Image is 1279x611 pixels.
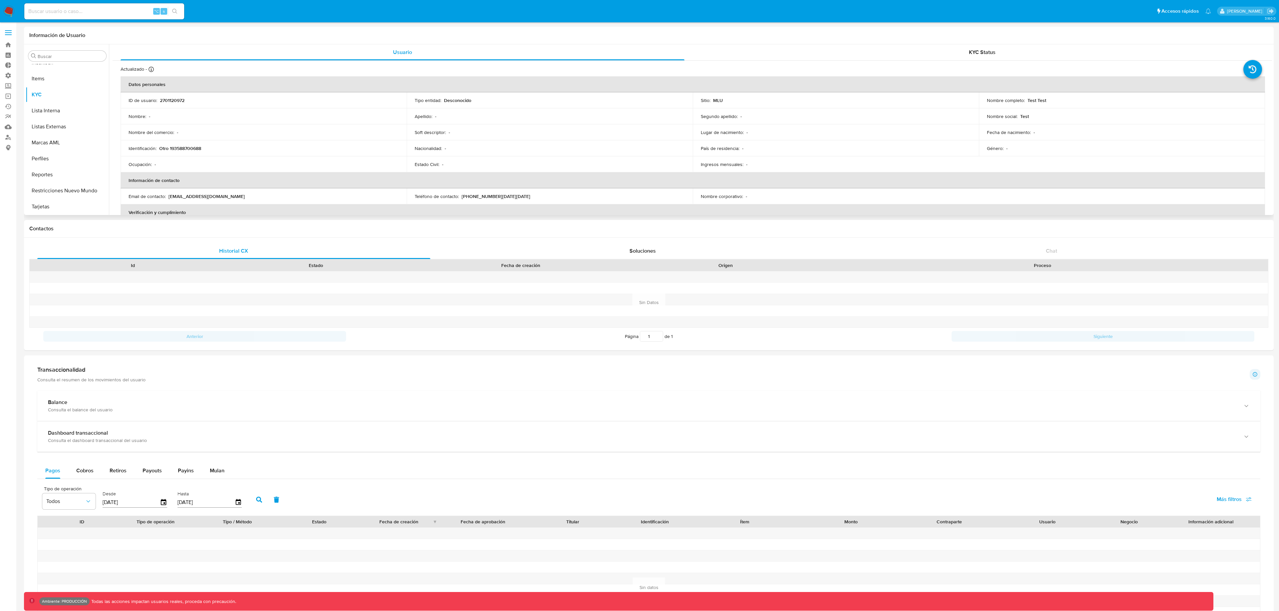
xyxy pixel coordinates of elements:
p: Ambiente: PRODUCCIÓN [42,600,87,603]
p: Nombre : [129,113,146,119]
p: Segundo apellido : [701,113,738,119]
p: Otro 193588700688 [159,145,201,151]
p: - [449,129,450,135]
p: Estado Civil : [415,161,439,167]
p: Nombre completo : [987,97,1025,103]
p: - [746,129,748,135]
p: MLU [713,97,723,103]
p: 2701120972 [160,97,185,103]
p: Test [1020,113,1029,119]
p: Ingresos mensuales : [701,161,743,167]
input: Buscar [38,53,104,59]
p: Apellido : [415,113,432,119]
button: Siguiente [952,331,1254,342]
button: Marcas AML [26,135,109,151]
h1: Contactos [29,225,1268,232]
a: Salir [1267,8,1274,15]
button: Items [26,71,109,87]
p: ID de usuario : [129,97,157,103]
button: Listas Externas [26,119,109,135]
p: - [1034,129,1035,135]
p: Tipo entidad : [415,97,441,103]
p: Test Test [1028,97,1046,103]
p: Lugar de nacimiento : [701,129,744,135]
p: - [155,161,156,167]
p: leandrojossue.ramirez@mercadolibre.com.co [1227,8,1265,14]
input: Buscar usuario o caso... [24,7,184,16]
h1: Información de Usuario [29,32,85,39]
p: - [149,113,150,119]
p: Ocupación : [129,161,152,167]
p: [PHONE_NUMBER][DATE][DATE] [462,193,530,199]
button: Anterior [43,331,346,342]
p: - [435,113,436,119]
div: Id [46,262,220,269]
p: Fecha de nacimiento : [987,129,1031,135]
div: Estado [229,262,403,269]
p: Actualizado - [121,66,147,72]
button: Restricciones Nuevo Mundo [26,183,109,199]
p: Identificación : [129,145,157,151]
span: Chat [1046,247,1057,255]
button: Buscar [31,53,36,59]
p: Nombre del comercio : [129,129,174,135]
span: Usuario [393,48,412,56]
p: País de residencia : [701,145,739,151]
button: Tarjetas [26,199,109,215]
button: search-icon [168,7,182,16]
div: Proceso [822,262,1263,269]
p: - [746,161,747,167]
p: Teléfono de contacto : [415,193,459,199]
button: KYC [26,87,109,103]
p: - [177,129,178,135]
a: Notificaciones [1205,8,1211,14]
p: - [445,145,446,151]
span: s [163,8,165,14]
p: Email de contacto : [129,193,166,199]
span: Historial CX [219,247,248,255]
p: - [742,145,743,151]
th: Datos personales [121,76,1265,92]
span: 1 [671,333,673,340]
button: Lista Interna [26,103,109,119]
span: ⌥ [154,8,159,14]
span: Accesos rápidos [1161,8,1199,15]
p: Sitio : [701,97,710,103]
span: Soluciones [630,247,656,255]
p: Desconocido [444,97,471,103]
p: - [740,113,742,119]
span: KYC Status [969,48,996,56]
span: Página de [625,331,673,342]
th: Verificación y cumplimiento [121,204,1265,220]
p: Soft descriptor : [415,129,446,135]
p: Nombre corporativo : [701,193,743,199]
p: [EMAIL_ADDRESS][DOMAIN_NAME] [169,193,245,199]
th: Información de contacto [121,172,1265,188]
button: Perfiles [26,151,109,167]
div: Origen [639,262,812,269]
button: Reportes [26,167,109,183]
p: Todas las acciones impactan usuarios reales, proceda con precaución. [90,598,236,605]
p: - [442,161,443,167]
div: Fecha de creación [412,262,629,269]
p: Nacionalidad : [415,145,442,151]
p: - [746,193,747,199]
p: Nombre social : [987,113,1018,119]
p: Género : [987,145,1004,151]
p: - [1006,145,1008,151]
